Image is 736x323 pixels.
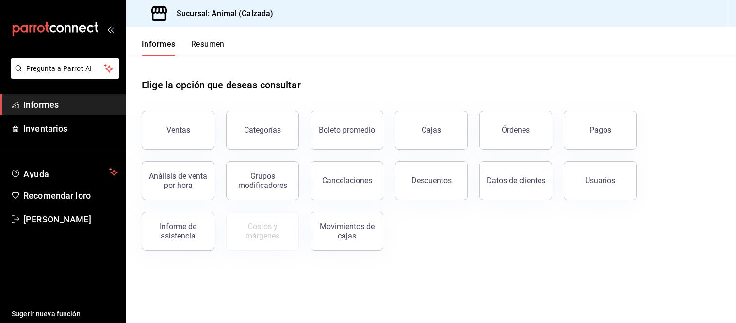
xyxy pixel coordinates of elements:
[502,125,530,135] font: Órdenes
[422,125,441,135] font: Cajas
[23,190,91,201] font: Recomendar loro
[142,79,301,91] font: Elige la opción que deseas consultar
[589,125,611,135] font: Pagos
[311,111,383,150] button: Boleto promedio
[191,39,225,49] font: Resumen
[23,169,49,179] font: Ayuda
[479,161,552,200] button: Datos de clientes
[142,111,214,150] button: Ventas
[564,161,637,200] button: Usuarios
[23,123,67,134] font: Inventarios
[166,125,190,135] font: Ventas
[319,125,375,135] font: Boleto promedio
[142,39,176,49] font: Informes
[149,171,207,190] font: Análisis de venta por hora
[245,222,279,240] font: Costos y márgenes
[585,176,615,185] font: Usuarios
[11,58,119,79] button: Pregunta a Parrot AI
[311,212,383,251] button: Movimientos de cajas
[395,111,468,150] button: Cajas
[160,222,196,240] font: Informe de asistencia
[226,161,299,200] button: Grupos modificadores
[564,111,637,150] button: Pagos
[244,125,281,135] font: Categorías
[23,214,91,224] font: [PERSON_NAME]
[7,70,119,81] a: Pregunta a Parrot AI
[177,9,273,18] font: Sucursal: Animal (Calzada)
[226,111,299,150] button: Categorías
[322,176,372,185] font: Cancelaciones
[479,111,552,150] button: Órdenes
[238,171,287,190] font: Grupos modificadores
[142,39,225,56] div: pestañas de navegación
[395,161,468,200] button: Descuentos
[107,25,114,33] button: abrir_cajón_menú
[320,222,375,240] font: Movimientos de cajas
[411,176,452,185] font: Descuentos
[226,212,299,251] button: Contrata inventarios para ver este informe
[23,100,59,110] font: Informes
[311,161,383,200] button: Cancelaciones
[142,161,214,200] button: Análisis de venta por hora
[142,212,214,251] button: Informe de asistencia
[26,65,92,72] font: Pregunta a Parrot AI
[487,176,545,185] font: Datos de clientes
[12,310,81,318] font: Sugerir nueva función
